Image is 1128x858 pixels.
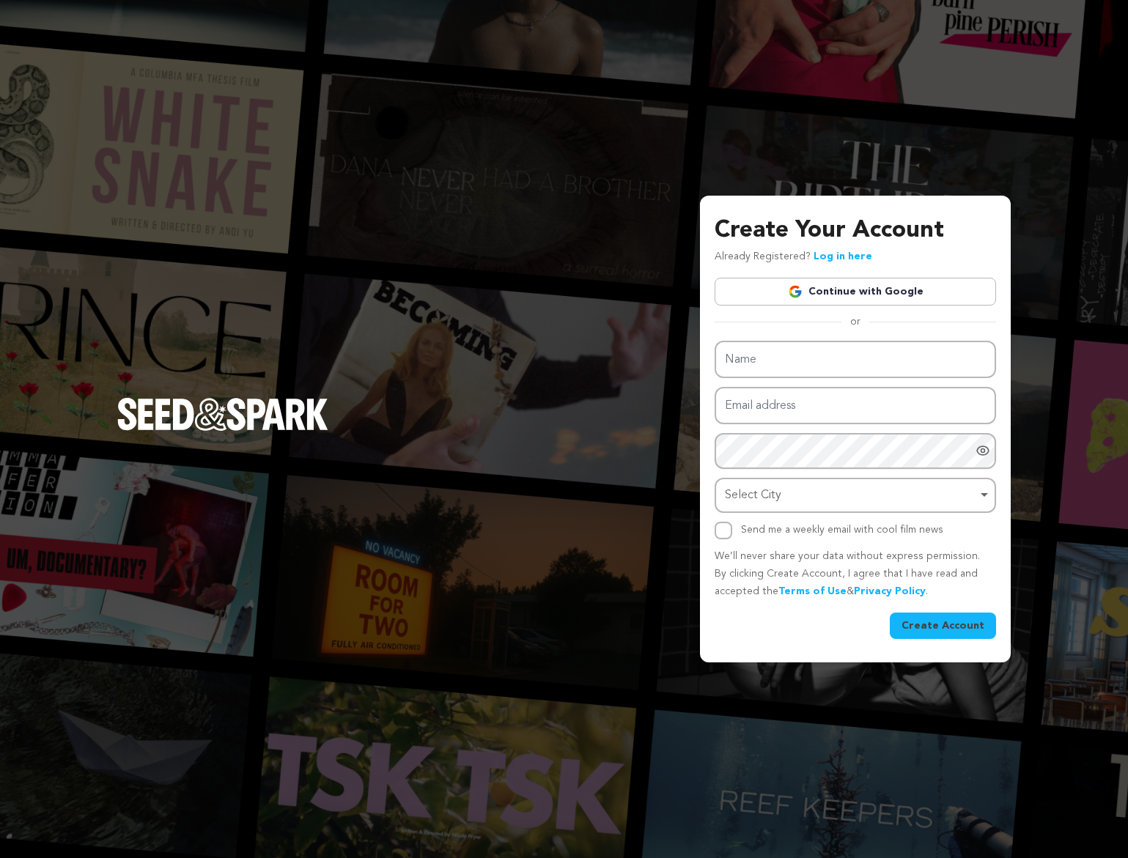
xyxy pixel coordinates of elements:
[715,548,996,600] p: We’ll never share your data without express permission. By clicking Create Account, I agree that ...
[715,278,996,306] a: Continue with Google
[841,314,869,329] span: or
[854,586,926,596] a: Privacy Policy
[715,213,996,248] h3: Create Your Account
[976,443,990,458] a: Show password as plain text. Warning: this will display your password on the screen.
[788,284,803,299] img: Google logo
[741,525,943,535] label: Send me a weekly email with cool film news
[814,251,872,262] a: Log in here
[890,613,996,639] button: Create Account
[715,341,996,378] input: Name
[117,398,328,459] a: Seed&Spark Homepage
[778,586,847,596] a: Terms of Use
[725,485,977,506] div: Select City
[715,248,872,266] p: Already Registered?
[117,398,328,430] img: Seed&Spark Logo
[715,387,996,424] input: Email address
